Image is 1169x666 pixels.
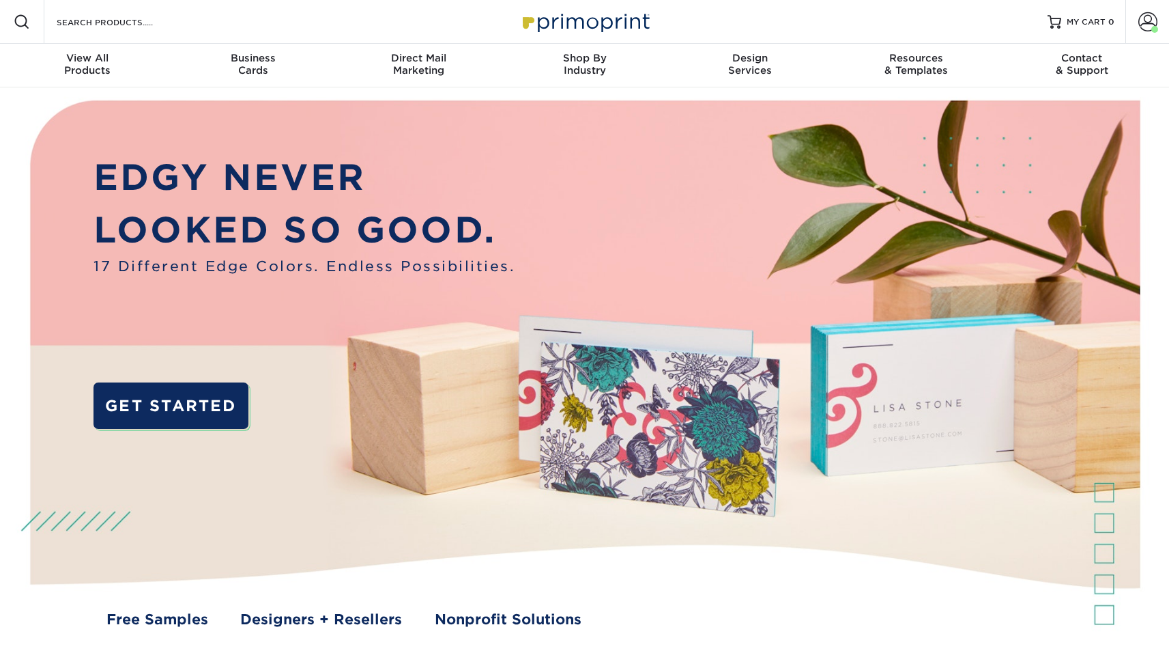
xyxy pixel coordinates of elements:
[999,52,1165,64] span: Contact
[106,609,208,630] a: Free Samples
[336,52,502,64] span: Direct Mail
[1067,16,1106,28] span: MY CART
[5,44,171,87] a: View AllProducts
[999,52,1165,77] div: & Support
[93,151,515,204] p: EDGY NEVER
[55,14,188,30] input: SEARCH PRODUCTS.....
[502,44,667,87] a: Shop ByIndustry
[667,52,833,64] span: Design
[833,52,999,77] div: & Templates
[93,204,515,256] p: LOOKED SO GOOD.
[336,52,502,77] div: Marketing
[170,52,336,77] div: Cards
[5,52,171,64] span: View All
[833,44,999,87] a: Resources& Templates
[502,52,667,77] div: Industry
[833,52,999,64] span: Resources
[336,44,502,87] a: Direct MailMarketing
[517,7,653,36] img: Primoprint
[502,52,667,64] span: Shop By
[667,52,833,77] div: Services
[5,52,171,77] div: Products
[999,44,1165,87] a: Contact& Support
[93,383,248,429] a: GET STARTED
[1108,17,1114,27] span: 0
[240,609,402,630] a: Designers + Resellers
[170,44,336,87] a: BusinessCards
[170,52,336,64] span: Business
[435,609,581,630] a: Nonprofit Solutions
[93,256,515,277] span: 17 Different Edge Colors. Endless Possibilities.
[667,44,833,87] a: DesignServices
